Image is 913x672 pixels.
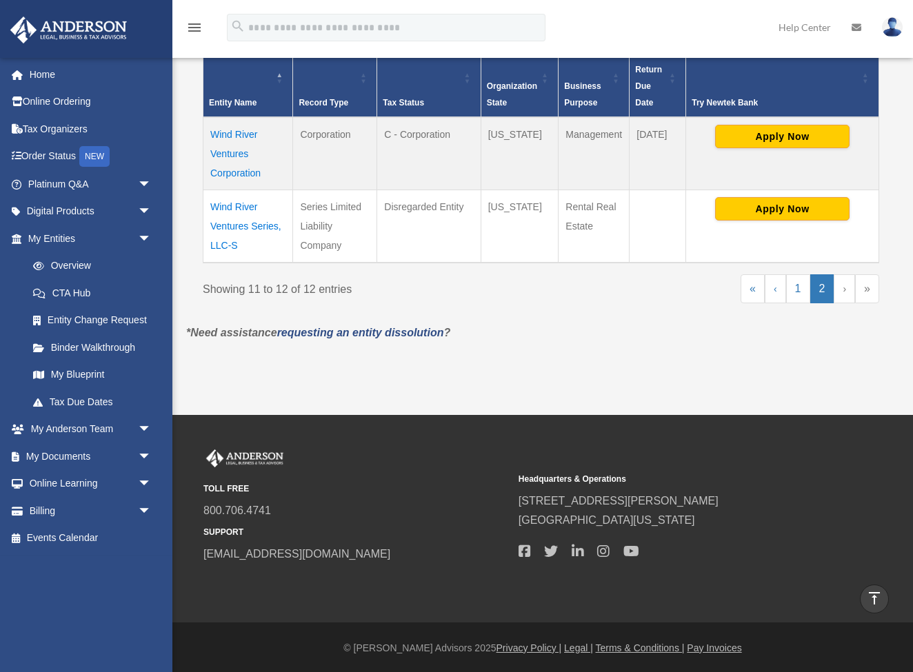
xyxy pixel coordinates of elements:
td: Wind River Ventures Corporation [203,117,293,190]
td: [US_STATE] [481,117,559,190]
img: Anderson Advisors Platinum Portal [6,17,131,43]
a: vertical_align_top [860,584,889,613]
span: arrow_drop_down [138,470,165,498]
th: Business Purpose: Activate to sort [559,39,630,117]
a: 800.706.4741 [203,505,271,516]
div: Try Newtek Bank [692,94,858,111]
a: Entity Change Request [19,307,165,334]
a: requesting an entity dissolution [277,327,444,338]
em: *Need assistance ? [186,327,450,338]
a: Online Ordering [10,88,172,116]
th: Record Type: Activate to sort [293,39,377,117]
span: Entity Name [209,98,257,108]
span: Organization State [487,81,537,108]
a: [GEOGRAPHIC_DATA][US_STATE] [519,514,695,526]
img: User Pic [882,17,903,37]
th: Try Newtek Bank : Activate to sort [686,39,879,117]
a: Tax Due Dates [19,388,165,416]
a: Last [855,274,879,303]
a: Online Learningarrow_drop_down [10,470,172,498]
small: SUPPORT [203,525,509,540]
a: Overview [19,252,159,280]
i: search [230,19,245,34]
a: Digital Productsarrow_drop_down [10,198,172,225]
i: menu [186,19,203,36]
a: Pay Invoices [687,642,741,653]
a: Events Calendar [10,525,172,552]
a: Legal | [564,642,593,653]
a: 2 [810,274,834,303]
td: Wind River Ventures Series, LLC-S [203,190,293,263]
span: arrow_drop_down [138,198,165,226]
span: Tax Status [383,98,424,108]
span: arrow_drop_down [138,497,165,525]
span: arrow_drop_down [138,416,165,444]
td: [US_STATE] [481,190,559,263]
td: Management [559,117,630,190]
th: Organization State: Activate to sort [481,39,559,117]
button: Apply Now [715,197,850,221]
td: [DATE] [630,117,686,190]
td: Rental Real Estate [559,190,630,263]
a: Tax Organizers [10,115,172,143]
a: menu [186,24,203,36]
div: NEW [79,146,110,167]
span: Business Purpose [564,81,601,108]
a: My Entitiesarrow_drop_down [10,225,165,252]
small: TOLL FREE [203,482,509,496]
span: Federal Return Due Date [635,48,665,108]
div: Showing 11 to 12 of 12 entries [203,274,531,299]
td: Series Limited Liability Company [293,190,377,263]
th: Tax Status: Activate to sort [377,39,481,117]
a: Home [10,61,172,88]
a: My Anderson Teamarrow_drop_down [10,416,172,443]
a: [EMAIL_ADDRESS][DOMAIN_NAME] [203,548,390,560]
a: Previous [765,274,786,303]
a: CTA Hub [19,279,165,307]
a: My Blueprint [19,361,165,389]
small: Headquarters & Operations [519,472,824,487]
span: arrow_drop_down [138,225,165,253]
a: Next [834,274,855,303]
a: Binder Walkthrough [19,334,165,361]
td: Corporation [293,117,377,190]
th: Entity Name: Activate to invert sorting [203,39,293,117]
img: Anderson Advisors Platinum Portal [203,449,286,467]
i: vertical_align_top [866,590,883,607]
a: First [741,274,765,303]
td: Disregarded Entity [377,190,481,263]
div: © [PERSON_NAME] Advisors 2025 [172,640,913,657]
a: Terms & Conditions | [596,642,685,653]
button: Apply Now [715,125,850,148]
th: Federal Return Due Date: Activate to sort [630,39,686,117]
a: [STREET_ADDRESS][PERSON_NAME] [519,495,719,507]
a: 1 [786,274,810,303]
a: Platinum Q&Aarrow_drop_down [10,170,172,198]
a: Billingarrow_drop_down [10,497,172,525]
span: Record Type [299,98,348,108]
a: Privacy Policy | [496,642,562,653]
a: My Documentsarrow_drop_down [10,442,172,470]
td: C - Corporation [377,117,481,190]
a: Order StatusNEW [10,143,172,171]
span: arrow_drop_down [138,170,165,198]
span: arrow_drop_down [138,442,165,471]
